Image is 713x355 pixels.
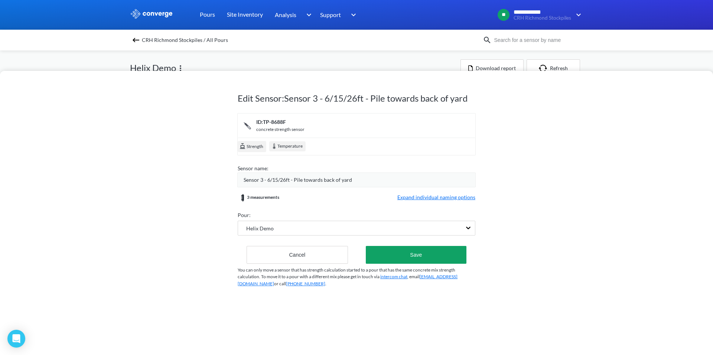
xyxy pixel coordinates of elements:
button: Cancel [247,246,348,264]
img: temperature.svg [271,143,277,149]
span: Support [320,10,341,19]
span: CRH Richmond Stockpiles / All Pours [142,35,228,45]
img: icon-tail.svg [241,120,253,132]
img: cube.svg [239,142,246,149]
p: You can only move a sensor that has strength calculation started to a pour that has the same conc... [238,267,475,287]
span: Helix Demo [238,224,274,233]
div: Open Intercom Messenger [7,330,25,348]
img: downArrow.svg [346,10,358,19]
div: 3 measurements [238,193,279,202]
div: Pour: [238,211,475,219]
div: Temperature [269,141,306,151]
img: backspace.svg [131,36,140,45]
div: Sensor name: [238,164,475,172]
a: intercom chat [380,274,407,279]
img: logo_ewhite.svg [130,9,173,19]
span: Sensor 3 - 6/15/26ft - Pile towards back of yard [244,176,352,184]
span: Expand individual naming options [397,193,475,202]
img: icon-search.svg [483,36,492,45]
span: Analysis [275,10,296,19]
button: Save [366,246,466,264]
span: CRH Richmond Stockpiles [514,15,571,21]
h1: Edit Sensor: Sensor 3 - 6/15/26ft - Pile towards back of yard [238,92,475,104]
img: measurements-group.svg [238,193,247,202]
img: downArrow.svg [302,10,313,19]
img: downArrow.svg [571,10,583,19]
input: Search for a sensor by name [492,36,582,44]
a: [PHONE_NUMBER] [286,281,325,286]
div: concrete strength sensor [256,126,305,133]
span: Strength [246,143,263,151]
div: ID: TP-8688F [256,118,305,126]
